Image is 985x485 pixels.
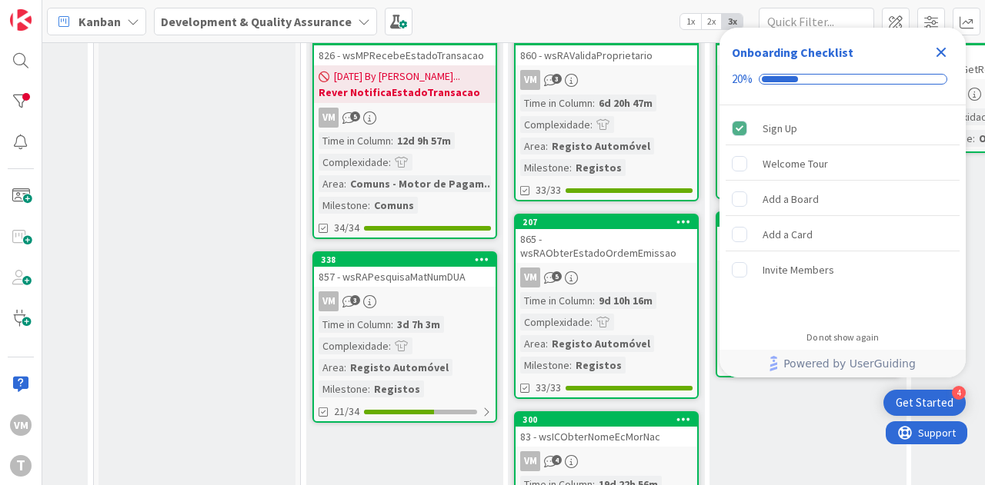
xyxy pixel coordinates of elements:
[314,291,496,311] div: VM
[319,359,344,376] div: Area
[952,386,966,400] div: 4
[552,271,562,281] span: 5
[590,116,593,133] span: :
[763,119,797,138] div: Sign Up
[726,253,960,287] div: Invite Members is incomplete.
[720,105,966,321] div: Checklist items
[720,350,966,377] div: Footer
[344,175,346,192] span: :
[548,335,654,352] div: Registo Automóvel
[516,215,697,263] div: 207865 - wsRAObterEstadoOrdemEmissao
[590,314,593,331] span: :
[896,395,953,410] div: Get Started
[763,154,828,173] div: Welcome Tour
[520,159,569,176] div: Milestone
[569,159,572,176] span: :
[516,45,697,65] div: 860 - wsRAValidaProprietario
[806,331,879,344] div: Do not show again
[552,455,562,465] span: 4
[727,350,958,377] a: Powered by UserGuiding
[520,292,593,309] div: Time in Column
[516,413,697,427] div: 300
[319,132,391,149] div: Time in Column
[520,95,593,111] div: Time in Column
[595,292,656,309] div: 9d 10h 16m
[314,253,496,287] div: 338857 - wsRAPesquisaMatNumDUA
[368,380,370,397] span: :
[334,220,359,236] span: 34/34
[319,291,339,311] div: VM
[973,130,975,147] span: :
[32,2,70,21] span: Support
[726,218,960,251] div: Add a Card is incomplete.
[523,217,697,228] div: 207
[312,30,497,239] a: 283826 - wsMPRecebeEstadoTransacao[DATE] By [PERSON_NAME]...Rever NotificaEstadoTransacaoVMTime i...
[368,197,370,214] span: :
[314,45,496,65] div: 826 - wsMPRecebeEstadoTransacao
[314,108,496,128] div: VM
[319,337,389,354] div: Complexidade
[717,213,899,227] div: 199
[569,357,572,374] span: :
[10,414,32,436] div: VM
[726,147,960,181] div: Welcome Tour is incomplete.
[514,214,699,399] a: 207865 - wsRAObterEstadoOrdemEmissaoVMTime in Column:9d 10h 16mComplexidade:Area:Registo Automóve...
[717,70,899,90] div: VM
[370,197,418,214] div: Comuns
[680,14,701,29] span: 1x
[546,138,548,154] span: :
[10,9,32,31] img: Visit kanbanzone.com
[161,14,352,29] b: Development & Quality Assurance
[717,45,899,65] div: 765 - wsECEmiteCartao
[726,182,960,216] div: Add a Board is incomplete.
[717,265,899,285] div: VM
[552,74,562,84] span: 3
[593,95,595,111] span: :
[319,85,491,100] b: Rever NotificaEstadoTransacao
[516,70,697,90] div: VM
[716,211,900,377] a: 199827 - wsMPPesquisaEstadoTransacoesVMTime in Column:29d 2h 43mComplexidade:Area:Comuns - Motor ...
[391,316,393,333] span: :
[516,267,697,287] div: VM
[334,404,359,420] span: 21/34
[520,267,540,287] div: VM
[370,380,424,397] div: Registos
[536,380,561,396] span: 33/33
[350,295,360,305] span: 3
[319,108,339,128] div: VM
[732,43,853,61] div: Onboarding Checklist
[536,182,561,198] span: 33/33
[726,111,960,145] div: Sign Up is complete.
[716,30,900,199] a: 272765 - wsECEmiteCartaoVMTime in Column:9d 22h 52mComplexidade:Area:OutrosMilestone:Outros0/143/43
[516,229,697,263] div: 865 - wsRAObterEstadoOrdemEmissao
[520,116,590,133] div: Complexidade
[516,427,697,447] div: 83 - wsICObterNomeEcMorNac
[391,132,393,149] span: :
[593,292,595,309] span: :
[319,380,368,397] div: Milestone
[520,335,546,352] div: Area
[520,451,540,471] div: VM
[763,225,813,244] div: Add a Card
[520,314,590,331] div: Complexidade
[717,159,899,178] div: 0/1
[314,267,496,287] div: 857 - wsRAPesquisaMatNumDUA
[334,68,460,85] span: [DATE] By [PERSON_NAME]...
[520,138,546,154] div: Area
[389,337,391,354] span: :
[516,215,697,229] div: 207
[548,138,654,154] div: Registo Automóvel
[312,251,497,423] a: 338857 - wsRAPesquisaMatNumDUAVMTime in Column:3d 7h 3mComplexidade:Area:Registo AutomóvelMilesto...
[732,72,953,86] div: Checklist progress: 20%
[314,253,496,267] div: 338
[346,359,452,376] div: Registo Automóvel
[393,316,444,333] div: 3d 7h 3m
[514,30,699,201] a: 341860 - wsRAValidaProprietarioVMTime in Column:6d 20h 47mComplexidade:Area:Registo AutomóvelMile...
[732,72,753,86] div: 20%
[78,12,121,31] span: Kanban
[346,175,497,192] div: Comuns - Motor de Pagam...
[393,132,455,149] div: 12d 9h 57m
[763,261,834,279] div: Invite Members
[722,14,743,29] span: 3x
[717,227,899,261] div: 827 - wsMPPesquisaEstadoTransacoes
